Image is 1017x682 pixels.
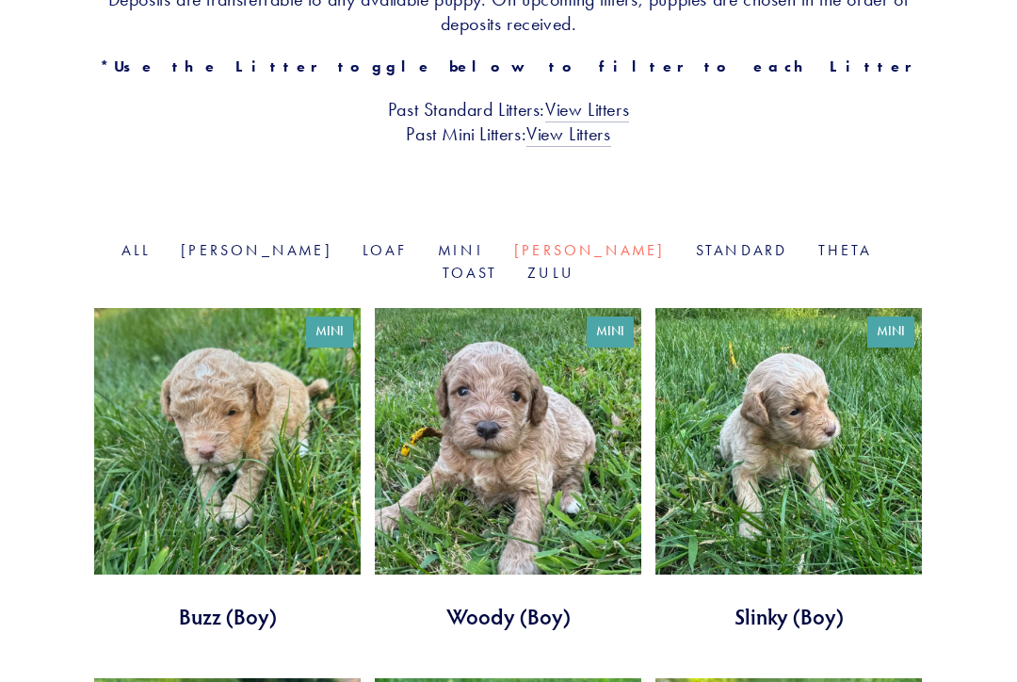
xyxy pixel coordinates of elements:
h3: Past Standard Litters: Past Mini Litters: [94,97,923,146]
a: [PERSON_NAME] [181,241,332,259]
a: Mini [438,241,484,259]
a: Zulu [527,264,574,282]
a: View Litters [545,98,629,122]
a: View Litters [526,122,610,147]
a: All [121,241,151,259]
a: Loaf [363,241,408,259]
a: Theta [818,241,872,259]
strong: *Use the Litter toggle below to filter to each Litter [100,57,916,75]
a: [PERSON_NAME] [514,241,666,259]
a: Toast [443,264,497,282]
a: Standard [696,241,788,259]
